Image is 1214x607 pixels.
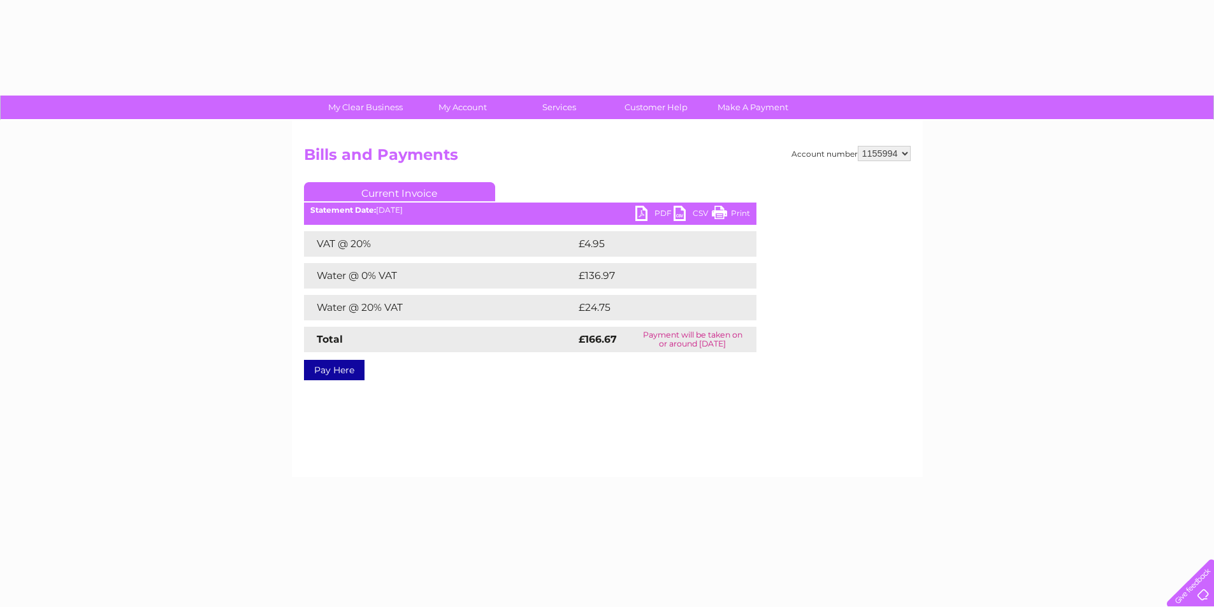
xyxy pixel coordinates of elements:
[304,360,365,380] a: Pay Here
[310,205,376,215] b: Statement Date:
[304,263,575,289] td: Water @ 0% VAT
[575,263,733,289] td: £136.97
[635,206,674,224] a: PDF
[674,206,712,224] a: CSV
[575,295,730,320] td: £24.75
[304,206,756,215] div: [DATE]
[579,333,617,345] strong: £166.67
[700,96,806,119] a: Make A Payment
[410,96,515,119] a: My Account
[317,333,343,345] strong: Total
[313,96,418,119] a: My Clear Business
[575,231,726,257] td: £4.95
[304,295,575,320] td: Water @ 20% VAT
[304,182,495,201] a: Current Invoice
[791,146,911,161] div: Account number
[603,96,709,119] a: Customer Help
[304,231,575,257] td: VAT @ 20%
[712,206,750,224] a: Print
[304,146,911,170] h2: Bills and Payments
[507,96,612,119] a: Services
[629,327,756,352] td: Payment will be taken on or around [DATE]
